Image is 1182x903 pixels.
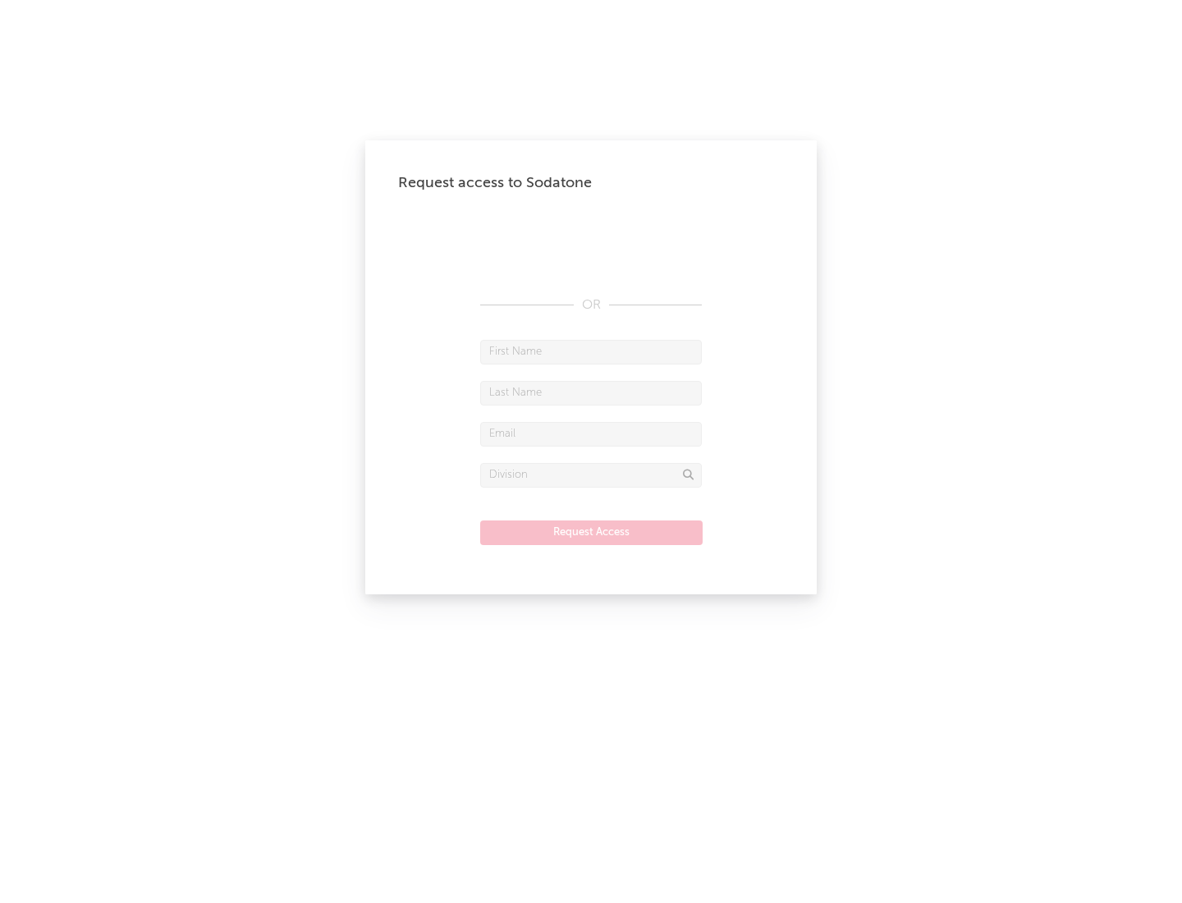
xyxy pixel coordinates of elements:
input: Last Name [480,381,702,406]
button: Request Access [480,520,703,545]
div: OR [480,296,702,315]
input: First Name [480,340,702,364]
input: Email [480,422,702,447]
input: Division [480,463,702,488]
div: Request access to Sodatone [398,173,784,193]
